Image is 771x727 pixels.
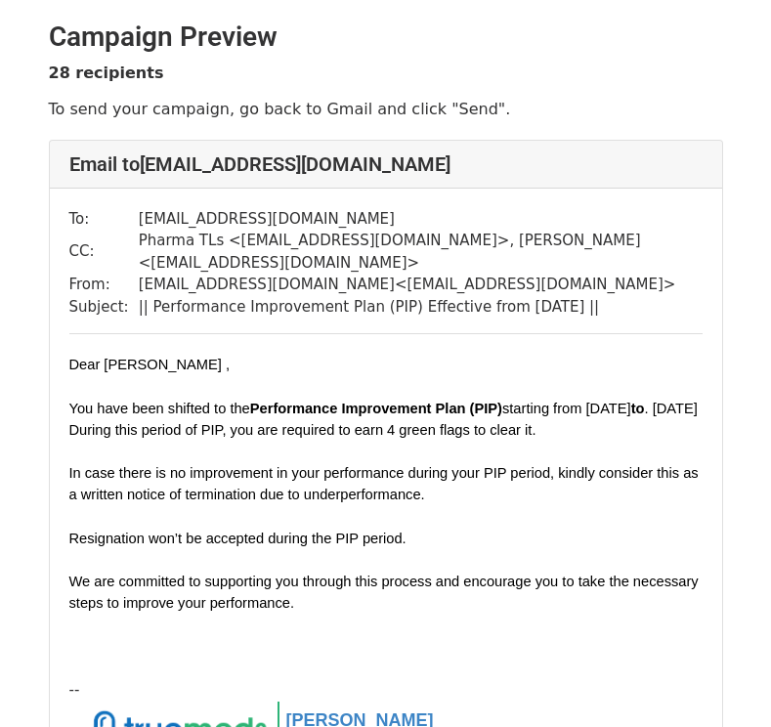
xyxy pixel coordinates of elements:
[69,152,703,176] h4: Email to [EMAIL_ADDRESS][DOMAIN_NAME]
[49,99,723,119] p: To send your campaign, go back to Gmail and click "Send".
[69,465,703,502] span: In case there is no improvement in your performance during your PIP period, kindly consider this ...
[69,531,407,546] span: Resignation won’t be accepted during the PIP period.
[631,401,645,416] span: to
[502,401,631,416] span: starting from [DATE]
[250,401,502,416] span: Performance Improvement Plan (PIP)
[69,681,80,699] span: --
[139,208,703,231] td: [EMAIL_ADDRESS][DOMAIN_NAME]
[139,274,703,296] td: [EMAIL_ADDRESS][DOMAIN_NAME] < [EMAIL_ADDRESS][DOMAIN_NAME] >
[69,230,139,274] td: CC:
[49,21,723,54] h2: Campaign Preview
[139,230,703,274] td: Pharma TLs < [EMAIL_ADDRESS][DOMAIN_NAME] >, [PERSON_NAME] < [EMAIL_ADDRESS][DOMAIN_NAME] >
[69,401,702,438] span: . [DATE] During this period of PIP, you are required to earn 4 green flags to clear it.
[139,296,703,319] td: || Performance Improvement Plan (PIP) Effective from [DATE] ||
[69,296,139,319] td: Subject:
[69,574,703,611] span: We are committed to supporting you through this process and encourage you to take the necessary s...
[69,401,250,416] span: You have been shifted to the
[49,64,164,82] strong: 28 recipients
[69,208,139,231] td: To:
[69,357,231,372] span: Dear [PERSON_NAME] ,
[69,274,139,296] td: From:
